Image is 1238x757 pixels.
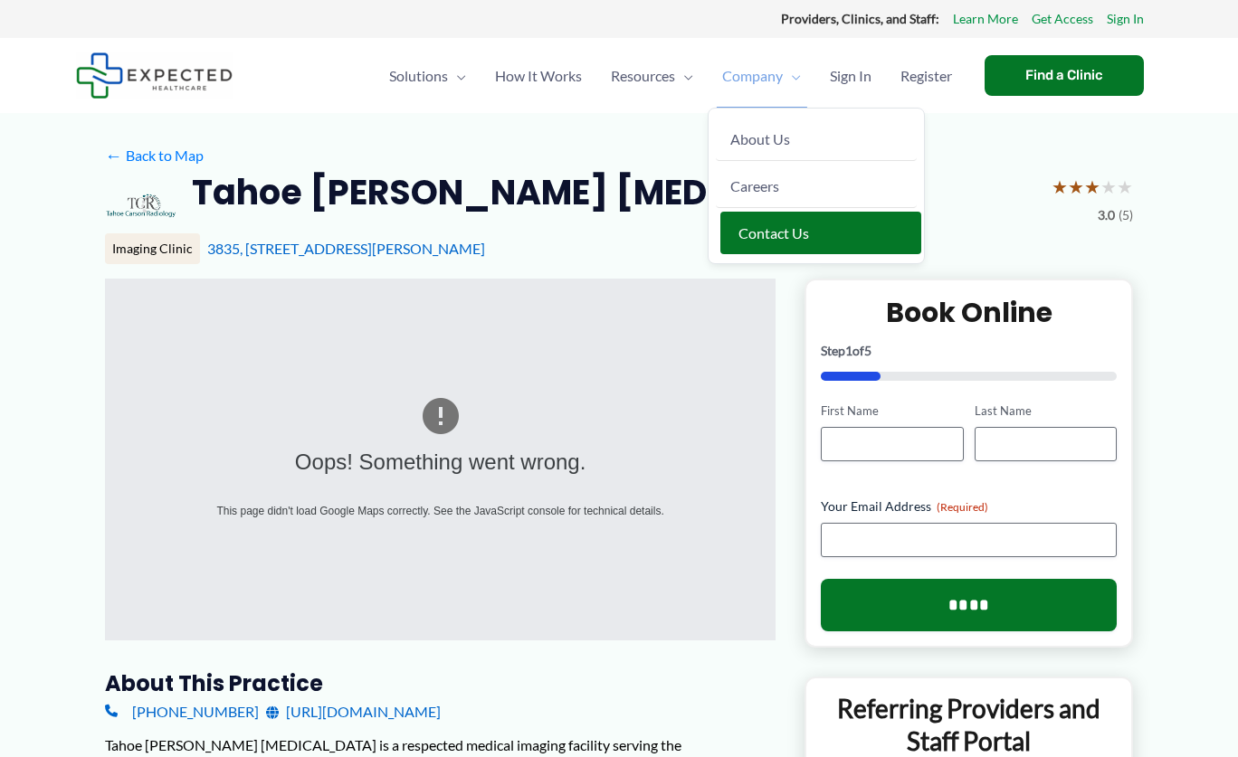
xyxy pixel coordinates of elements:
[176,501,704,521] div: This page didn't load Google Maps correctly. See the JavaScript console for technical details.
[708,44,815,108] a: CompanyMenu Toggle
[176,442,704,483] div: Oops! Something went wrong.
[105,142,204,169] a: ←Back to Map
[481,44,596,108] a: How It Works
[76,52,233,99] img: Expected Healthcare Logo - side, dark font, small
[781,11,939,26] strong: Providers, Clinics, and Staff:
[821,497,1117,516] label: Your Email Address
[937,500,988,514] span: (Required)
[1084,170,1100,203] span: ★
[864,343,871,358] span: 5
[716,118,917,161] a: About Us
[815,44,886,108] a: Sign In
[730,177,779,194] span: Careers
[886,44,967,108] a: Register
[821,295,1117,330] h2: Book Online
[611,44,675,108] span: Resources
[448,44,466,108] span: Menu Toggle
[1119,203,1133,227] span: (5)
[266,698,441,725] a: [URL][DOMAIN_NAME]
[192,170,926,214] h2: Tahoe [PERSON_NAME] [MEDICAL_DATA]
[495,44,582,108] span: How It Works
[975,402,1117,420] label: Last Name
[1098,203,1115,227] span: 3.0
[730,130,790,147] span: About Us
[207,240,485,257] a: 3835, [STREET_ADDRESS][PERSON_NAME]
[900,44,952,108] span: Register
[953,7,1018,31] a: Learn More
[105,233,200,264] div: Imaging Clinic
[985,55,1144,96] a: Find a Clinic
[821,402,963,420] label: First Name
[105,698,259,725] a: [PHONE_NUMBER]
[821,345,1117,357] p: Step of
[675,44,693,108] span: Menu Toggle
[1068,170,1084,203] span: ★
[1117,170,1133,203] span: ★
[596,44,708,108] a: ResourcesMenu Toggle
[1100,170,1117,203] span: ★
[375,44,967,108] nav: Primary Site Navigation
[830,44,871,108] span: Sign In
[720,212,921,254] a: Contact Us
[716,165,917,208] a: Careers
[1052,170,1068,203] span: ★
[738,224,809,241] span: Contact Us
[105,669,776,697] h3: About this practice
[389,44,448,108] span: Solutions
[1107,7,1144,31] a: Sign In
[105,147,122,164] span: ←
[783,44,801,108] span: Menu Toggle
[1032,7,1093,31] a: Get Access
[845,343,852,358] span: 1
[722,44,783,108] span: Company
[375,44,481,108] a: SolutionsMenu Toggle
